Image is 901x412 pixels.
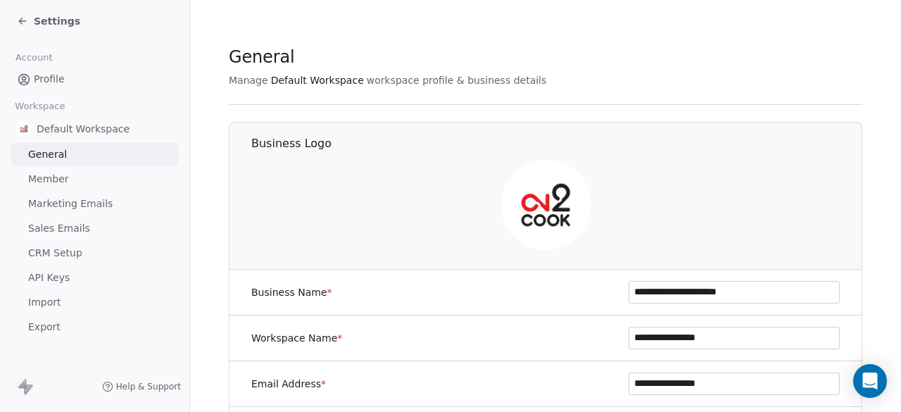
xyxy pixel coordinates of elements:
span: Profile [34,72,65,87]
a: Sales Emails [11,217,178,240]
label: Email Address [251,377,326,391]
span: Import [28,295,61,310]
span: Member [28,172,69,187]
span: API Keys [28,270,70,285]
span: Settings [34,14,80,28]
a: CRM Setup [11,242,178,265]
a: General [11,143,178,166]
label: Business Name [251,285,332,299]
a: Settings [17,14,80,28]
span: Account [9,47,58,68]
img: on2cook%20logo-04%20copy.jpg [501,160,591,250]
span: Workspace [9,96,71,117]
a: Help & Support [102,381,181,392]
span: Default Workspace [37,122,130,136]
a: Profile [11,68,178,91]
span: Default Workspace [271,73,364,87]
span: Manage [229,73,268,87]
a: Import [11,291,178,314]
a: Marketing Emails [11,192,178,216]
span: workspace profile & business details [367,73,547,87]
span: Sales Emails [28,221,90,236]
span: CRM Setup [28,246,82,261]
a: Export [11,316,178,339]
span: Export [28,320,61,335]
label: Workspace Name [251,331,342,345]
img: on2cook%20logo-04%20copy.jpg [17,122,31,136]
a: API Keys [11,266,178,289]
div: Open Intercom Messenger [853,364,887,398]
span: General [229,46,295,68]
a: Member [11,168,178,191]
span: Marketing Emails [28,196,113,211]
h1: Business Logo [251,136,863,151]
span: Help & Support [116,381,181,392]
span: General [28,147,67,162]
